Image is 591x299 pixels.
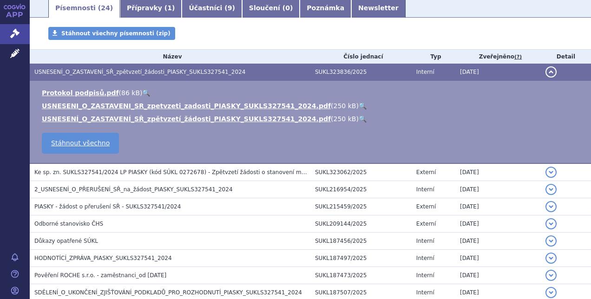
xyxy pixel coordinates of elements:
[359,115,367,123] a: 🔍
[310,267,412,284] td: SUKL187473/2025
[42,114,582,123] li: ( )
[545,253,557,264] button: detail
[310,181,412,198] td: SUKL216954/2025
[455,64,541,81] td: [DATE]
[455,163,541,181] td: [DATE]
[545,270,557,281] button: detail
[416,289,434,296] span: Interní
[34,169,399,175] span: Ke sp. zn. SUKLS327541/2024 LP PIASKY (kód SÚKL 0272678) - Zpětvzetí žádosti o stanovení max.ceny...
[310,163,412,181] td: SUKL323062/2025
[334,102,356,110] span: 250 kB
[310,198,412,215] td: SUKL215459/2025
[42,101,582,110] li: ( )
[545,167,557,178] button: detail
[545,218,557,229] button: detail
[514,54,522,60] abbr: (?)
[455,267,541,284] td: [DATE]
[228,4,232,12] span: 9
[416,203,436,210] span: Externí
[416,221,436,227] span: Externí
[416,255,434,261] span: Interní
[34,186,233,193] span: 2_USNESENÍ_O_PŘERUŠENÍ_SŘ_na_žádost_PIASKY_SUKLS327541_2024
[455,181,541,198] td: [DATE]
[412,50,455,64] th: Typ
[34,289,302,296] span: SDĚLENÍ_O_UKONČENÍ_ZJIŠŤOVÁNÍ_PODKLADŮ_PRO_ROZHODNUTÍ_PIASKY_SUKLS327541_2024
[416,272,434,279] span: Interní
[455,50,541,64] th: Zveřejněno
[34,203,181,210] span: PIASKY - žádost o přerušení SŘ - SUKLS327541/2024
[310,64,412,81] td: SUKL323836/2025
[42,115,331,123] a: USNESENÍ_O_ZASTAVENÍ_SŘ_zpětvzetí_žádosti_PIASKY_SUKLS327541_2024.pdf
[455,250,541,267] td: [DATE]
[101,4,110,12] span: 24
[545,66,557,78] button: detail
[310,50,412,64] th: Číslo jednací
[334,115,356,123] span: 250 kB
[48,27,175,40] a: Stáhnout všechny písemnosti (zip)
[310,250,412,267] td: SUKL187497/2025
[310,233,412,250] td: SUKL187456/2025
[42,102,331,110] a: USNESENI_O_ZASTAVENI_SR_zpetvzeti_zadosti_PIASKY_SUKLS327541_2024.pdf
[545,184,557,195] button: detail
[61,30,171,37] span: Stáhnout všechny písemnosti (zip)
[142,89,150,97] a: 🔍
[359,102,367,110] a: 🔍
[455,215,541,233] td: [DATE]
[42,88,582,97] li: ( )
[310,215,412,233] td: SUKL209144/2025
[545,201,557,212] button: detail
[42,89,119,97] a: Protokol podpisů.pdf
[416,186,434,193] span: Interní
[30,50,310,64] th: Název
[34,69,245,75] span: USNESENÍ_O_ZASTAVENÍ_SŘ_zpětvzetí_žádosti_PIASKY_SUKLS327541_2024
[285,4,290,12] span: 0
[545,235,557,247] button: detail
[455,198,541,215] td: [DATE]
[34,255,172,261] span: HODNOTÍCÍ_ZPRÁVA_PIASKY_SUKLS327541_2024
[455,233,541,250] td: [DATE]
[34,272,166,279] span: Pověření ROCHE s.r.o. - zaměstnanci_od 25.03.2025
[416,169,436,175] span: Externí
[416,238,434,244] span: Interní
[34,238,98,244] span: Důkazy opatřené SÚKL
[121,89,140,97] span: 86 kB
[34,221,103,227] span: Odborné stanovisko ČHS
[416,69,434,75] span: Interní
[541,50,591,64] th: Detail
[545,287,557,298] button: detail
[167,4,172,12] span: 1
[42,133,119,154] a: Stáhnout všechno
